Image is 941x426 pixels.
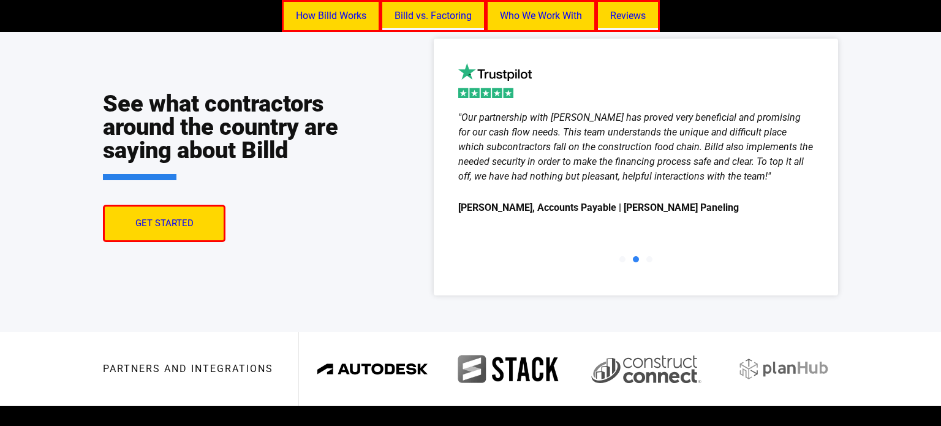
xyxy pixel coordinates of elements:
[458,110,814,246] div: 2 / 3
[646,256,652,262] span: Go to slide 3
[458,199,814,217] span: [PERSON_NAME], Accounts Payable | [PERSON_NAME] Paneling
[619,256,625,262] span: Go to slide 1
[458,110,814,184] div: "Our partnership with [PERSON_NAME] has proved very beneficial and promising for our cash flow ne...
[103,205,225,242] a: Get Started
[103,364,273,374] h3: Partners and integrations
[103,92,338,180] h2: See what contractors around the country are saying about Billd
[633,256,639,262] span: Go to slide 2
[135,219,194,228] span: Get Started
[458,110,814,271] div: Slides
